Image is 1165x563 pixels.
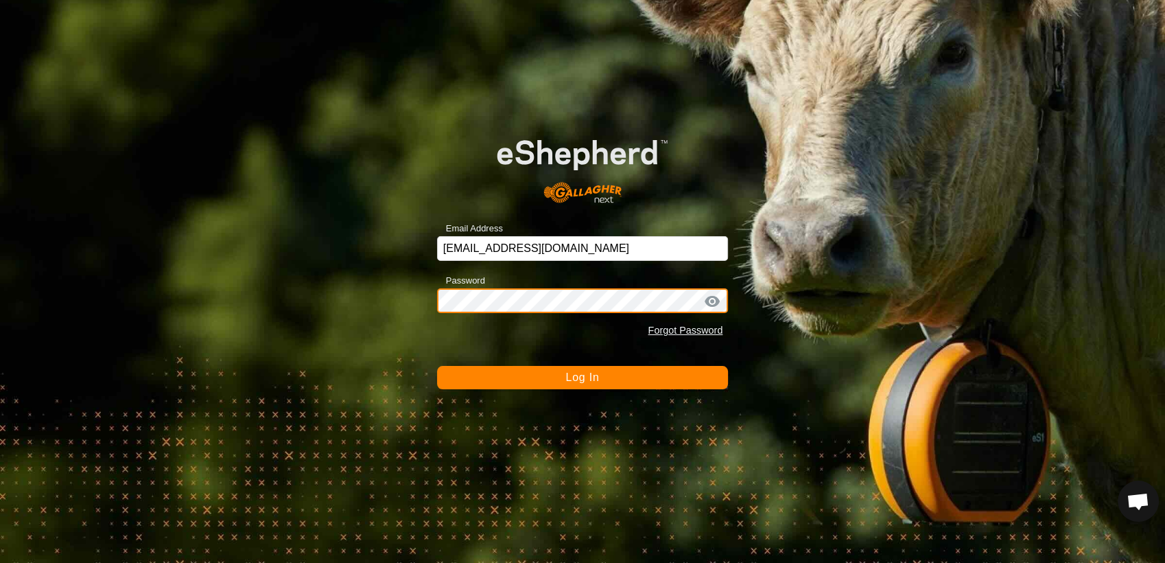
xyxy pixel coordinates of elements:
span: Log In [565,371,599,383]
a: Forgot Password [648,325,722,336]
div: Open chat [1118,481,1159,522]
label: Password [437,274,485,288]
button: Log In [437,366,729,389]
label: Email Address [437,222,503,235]
img: E-shepherd Logo [466,115,699,215]
input: Email Address [437,236,729,261]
